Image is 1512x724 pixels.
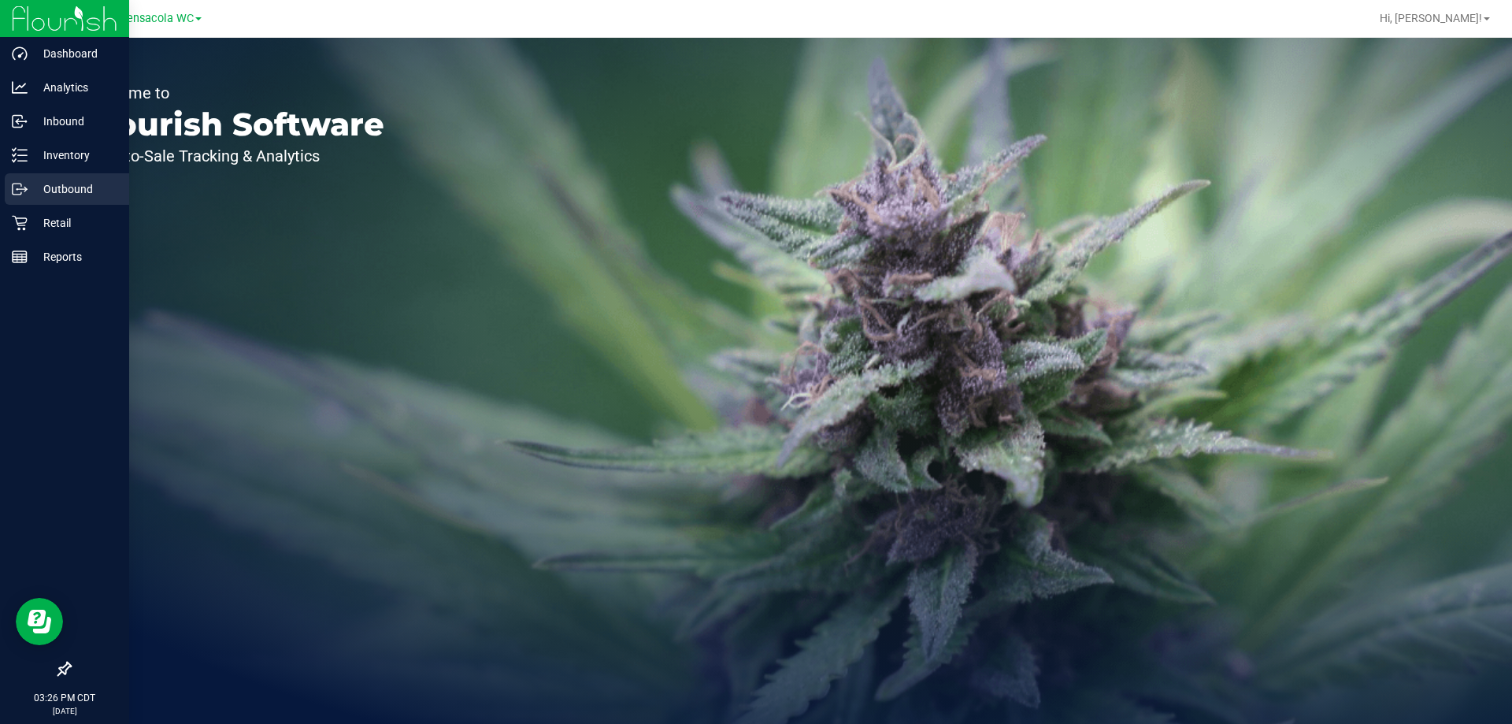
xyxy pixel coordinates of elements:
[16,598,63,645] iframe: Resource center
[12,215,28,231] inline-svg: Retail
[7,705,122,717] p: [DATE]
[28,44,122,63] p: Dashboard
[28,247,122,266] p: Reports
[28,180,122,199] p: Outbound
[85,109,384,140] p: Flourish Software
[12,113,28,129] inline-svg: Inbound
[28,112,122,131] p: Inbound
[120,12,194,25] span: Pensacola WC
[12,80,28,95] inline-svg: Analytics
[28,78,122,97] p: Analytics
[12,46,28,61] inline-svg: Dashboard
[12,147,28,163] inline-svg: Inventory
[85,85,384,101] p: Welcome to
[28,213,122,232] p: Retail
[28,146,122,165] p: Inventory
[1380,12,1482,24] span: Hi, [PERSON_NAME]!
[12,181,28,197] inline-svg: Outbound
[85,148,384,164] p: Seed-to-Sale Tracking & Analytics
[12,249,28,265] inline-svg: Reports
[7,691,122,705] p: 03:26 PM CDT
